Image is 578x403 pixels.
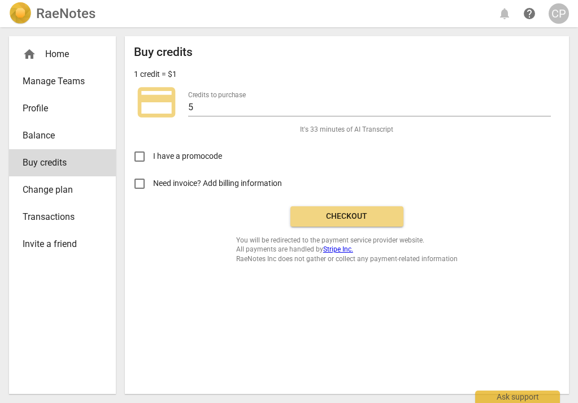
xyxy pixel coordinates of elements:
[9,176,116,203] a: Change plan
[519,3,540,24] a: Help
[523,7,536,20] span: help
[9,68,116,95] a: Manage Teams
[23,237,93,251] span: Invite a friend
[9,2,95,25] a: LogoRaeNotes
[475,391,560,403] div: Ask support
[188,92,246,98] label: Credits to purchase
[23,75,93,88] span: Manage Teams
[23,47,93,61] div: Home
[134,45,193,59] h2: Buy credits
[9,95,116,122] a: Profile
[23,129,93,142] span: Balance
[300,125,393,135] span: It's 33 minutes of AI Transcript
[36,6,95,21] h2: RaeNotes
[23,47,36,61] span: home
[236,236,458,264] span: You will be redirected to the payment service provider website. All payments are handled by RaeNo...
[153,177,284,189] span: Need invoice? Add billing information
[9,231,116,258] a: Invite a friend
[299,211,394,222] span: Checkout
[23,156,93,170] span: Buy credits
[23,183,93,197] span: Change plan
[549,3,569,24] button: CP
[323,245,353,253] a: Stripe Inc.
[23,210,93,224] span: Transactions
[9,203,116,231] a: Transactions
[290,206,403,227] button: Checkout
[9,2,32,25] img: Logo
[134,80,179,125] span: credit_card
[153,150,222,162] span: I have a promocode
[9,41,116,68] div: Home
[9,122,116,149] a: Balance
[9,149,116,176] a: Buy credits
[23,102,93,115] span: Profile
[134,68,177,80] p: 1 credit = $1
